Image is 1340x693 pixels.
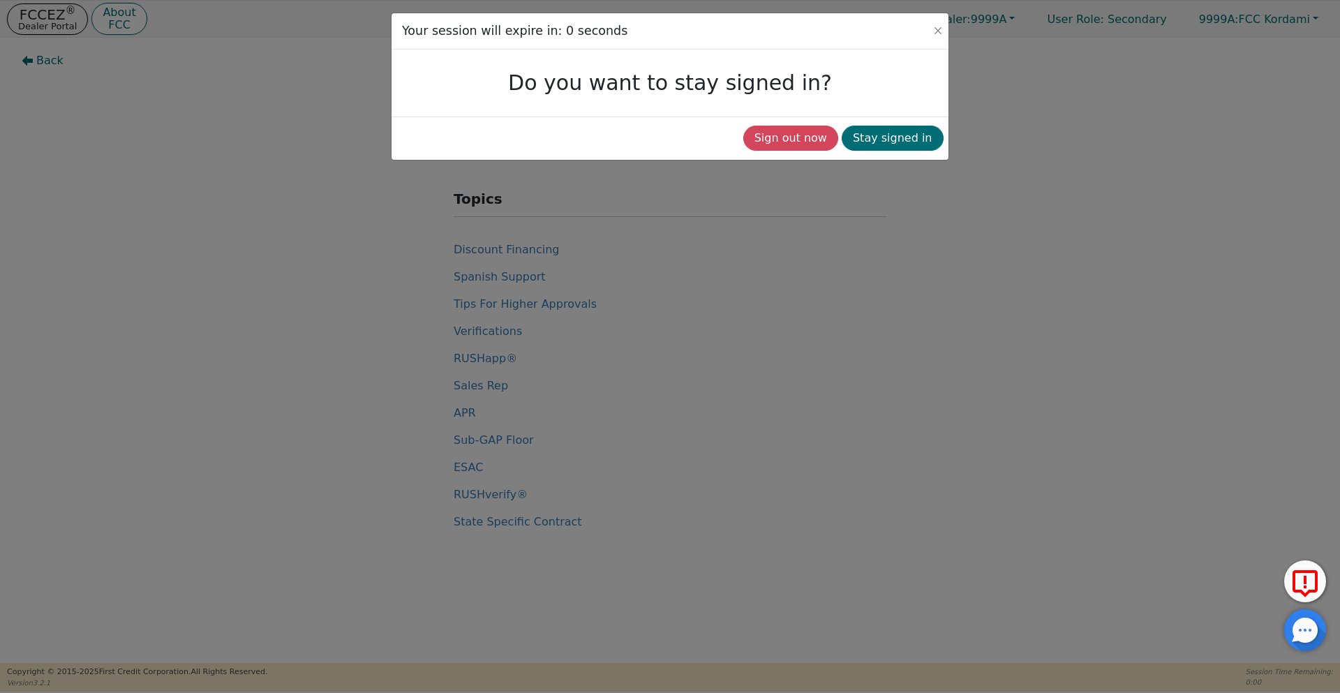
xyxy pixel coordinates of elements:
[399,67,941,99] h3: Do you want to stay signed in?
[743,126,838,151] button: Sign out now
[931,24,945,38] button: Close
[842,126,944,151] button: Stay signed in
[399,20,631,42] h3: Your session will expire in: 0 seconds
[1284,560,1326,602] button: Report Error to FCC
